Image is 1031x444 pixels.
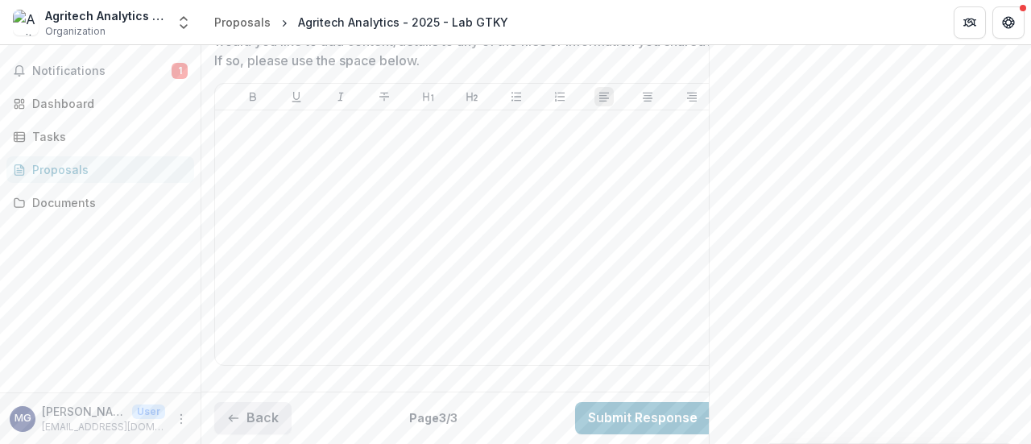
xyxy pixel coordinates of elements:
a: Documents [6,189,194,216]
p: User [132,405,165,419]
button: Get Help [992,6,1025,39]
button: Italicize [331,87,350,106]
button: Align Center [638,87,657,106]
button: Strike [375,87,394,106]
span: Organization [45,24,106,39]
nav: breadcrumb [208,10,515,34]
div: Dashboard [32,95,181,112]
a: Tasks [6,123,194,150]
button: Underline [287,87,306,106]
span: Notifications [32,64,172,78]
div: Maryanne Gichanga [14,413,31,424]
div: Documents [32,194,181,211]
div: Tasks [32,128,181,145]
a: Proposals [6,156,194,183]
a: Dashboard [6,90,194,117]
button: Align Right [682,87,702,106]
button: Bold [243,87,263,106]
span: 1 [172,63,188,79]
p: Page 3 / 3 [409,409,458,426]
button: Submit Response [575,402,730,434]
button: Partners [954,6,986,39]
button: Heading 2 [462,87,482,106]
button: Back [214,402,292,434]
p: [EMAIL_ADDRESS][DOMAIN_NAME] [42,420,165,434]
button: Align Left [594,87,614,106]
div: Proposals [32,161,181,178]
button: Ordered List [550,87,569,106]
a: Proposals [208,10,277,34]
div: Agritech Analytics Limited [45,7,166,24]
img: Agritech Analytics Limited [13,10,39,35]
button: Notifications1 [6,58,194,84]
p: [PERSON_NAME] [42,403,126,420]
div: Agritech Analytics - 2025 - Lab GTKY [298,14,508,31]
button: Heading 1 [419,87,438,106]
button: Open entity switcher [172,6,195,39]
div: Proposals [214,14,271,31]
button: More [172,409,191,429]
button: Bullet List [507,87,526,106]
